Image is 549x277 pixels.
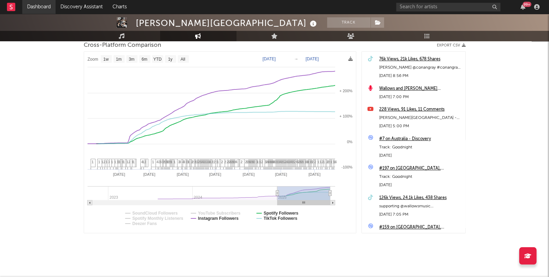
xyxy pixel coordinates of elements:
[275,172,287,176] text: [DATE]
[379,72,462,80] div: [DATE] 8:56 PM
[180,57,185,62] text: All
[113,172,125,176] text: [DATE]
[379,202,462,210] div: supporting @wallowsmusic tomorrowwwwww!!! eeeee so excited #wallows #florenceroad #music #singing...
[310,160,312,164] span: 1
[194,160,196,164] span: 3
[333,160,335,164] span: 1
[209,160,214,164] span: 12
[198,211,241,216] text: YouTube Subscribers
[379,223,462,232] a: #159 on [GEOGRAPHIC_DATA], [GEOGRAPHIC_DATA]
[379,194,462,202] a: 126k Views, 24.1k Likes, 438 Shares
[153,57,161,62] text: YTD
[108,160,110,164] span: 3
[141,57,147,62] text: 6m
[168,57,172,62] text: 1y
[259,160,261,164] span: 1
[379,63,462,72] div: [PERSON_NAME] @conangray #conangray #slay #care #wishbone #florenceroad
[379,135,462,143] a: #7 on Australia - Discovery
[523,2,531,7] div: 99 +
[132,216,183,221] text: Spotify Monthly Listeners
[396,3,500,11] input: Search for artists
[206,160,208,164] span: 2
[186,160,188,164] span: 1
[84,41,161,50] span: Cross-Platform Comparison
[256,160,258,164] span: 3
[379,210,462,219] div: [DATE] 7:05 PM
[274,160,276,164] span: 6
[227,160,229,164] span: 2
[162,160,164,164] span: 3
[322,160,324,164] span: 2
[235,160,238,164] span: 4
[176,172,189,176] text: [DATE]
[317,160,319,164] span: 1
[88,57,98,62] text: Zoom
[379,143,462,152] div: Track: Goodnight
[132,221,157,226] text: Deezer Fans
[111,160,113,164] span: 1
[164,160,168,164] span: 11
[132,211,178,216] text: SoundCloud Followers
[330,160,332,164] span: 1
[224,160,226,164] span: 2
[379,55,462,63] a: 76k Views, 21k Likes, 678 Shares
[314,160,316,164] span: 2
[379,164,462,173] div: #197 on [GEOGRAPHIC_DATA], [GEOGRAPHIC_DATA]
[379,122,462,130] div: [DATE] 5:00 PM
[290,160,292,164] span: 4
[286,160,288,164] span: 4
[132,160,134,164] span: 1
[143,172,155,176] text: [DATE]
[216,160,218,164] span: 1
[437,43,466,47] button: Export CSV
[379,114,462,122] div: [PERSON_NAME][GEOGRAPHIC_DATA] - Goodnight (live from the pool)
[284,160,286,164] span: 2
[379,181,462,189] div: [DATE]
[141,160,143,164] span: 4
[294,57,298,61] text: →
[174,160,176,164] span: 1
[128,160,131,164] span: 2
[263,57,276,61] text: [DATE]
[267,160,269,164] span: 4
[157,160,159,164] span: 4
[122,160,124,164] span: 1
[92,160,94,164] span: 1
[232,160,236,164] span: 13
[98,160,100,164] span: 1
[305,160,307,164] span: 1
[221,160,223,164] span: 2
[379,105,462,114] a: 228 Views, 91 Likes, 11 Comments
[242,172,255,176] text: [DATE]
[319,160,322,164] span: 1
[197,160,199,164] span: 1
[308,172,321,176] text: [DATE]
[152,160,154,164] span: 1
[339,89,352,93] text: + 200%
[209,172,221,176] text: [DATE]
[270,160,274,164] span: 13
[269,160,271,164] span: 4
[116,57,122,62] text: 1m
[306,57,319,61] text: [DATE]
[198,216,239,221] text: Instagram Followers
[341,165,352,169] text: -100%
[117,160,119,164] span: 1
[202,160,204,164] span: 4
[323,160,325,164] span: 1
[379,93,462,101] div: [DATE] 7:00 PM
[191,160,193,164] span: 2
[214,160,216,164] span: 2
[182,160,184,164] span: 4
[178,160,180,164] span: 3
[379,85,462,93] a: Wallows and [PERSON_NAME][GEOGRAPHIC_DATA] at [GEOGRAPHIC_DATA] ([DATE])
[326,160,328,164] span: 2
[265,160,267,164] span: 3
[103,57,109,62] text: 1w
